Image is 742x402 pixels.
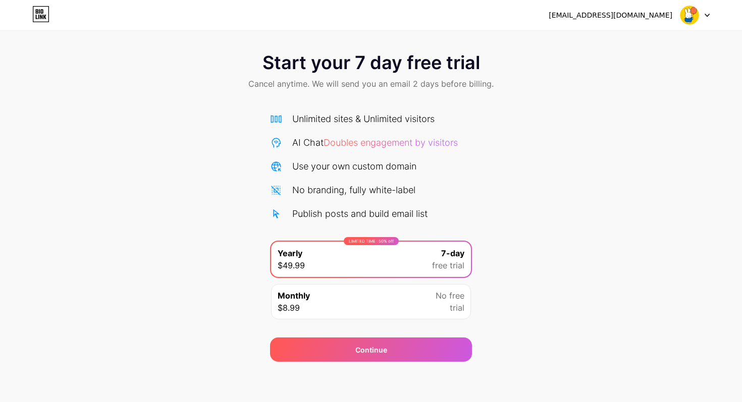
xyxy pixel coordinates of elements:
[355,344,387,355] span: Continue
[248,78,494,90] span: Cancel anytime. We will send you an email 2 days before billing.
[292,112,435,126] div: Unlimited sites & Unlimited visitors
[292,207,428,220] div: Publish posts and build email list
[292,183,415,197] div: No branding, fully white-label
[441,247,464,259] span: 7-day
[436,290,464,302] span: No free
[324,137,458,148] span: Doubles engagement by visitors
[278,259,305,271] span: $49.99
[292,136,458,149] div: AI Chat
[278,302,300,314] span: $8.99
[549,10,672,21] div: [EMAIL_ADDRESS][DOMAIN_NAME]
[450,302,464,314] span: trial
[278,247,302,259] span: Yearly
[278,290,310,302] span: Monthly
[680,6,699,25] img: varshidhi
[262,52,480,73] span: Start your 7 day free trial
[292,159,416,173] div: Use your own custom domain
[344,237,399,245] div: LIMITED TIME : 50% off
[432,259,464,271] span: free trial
